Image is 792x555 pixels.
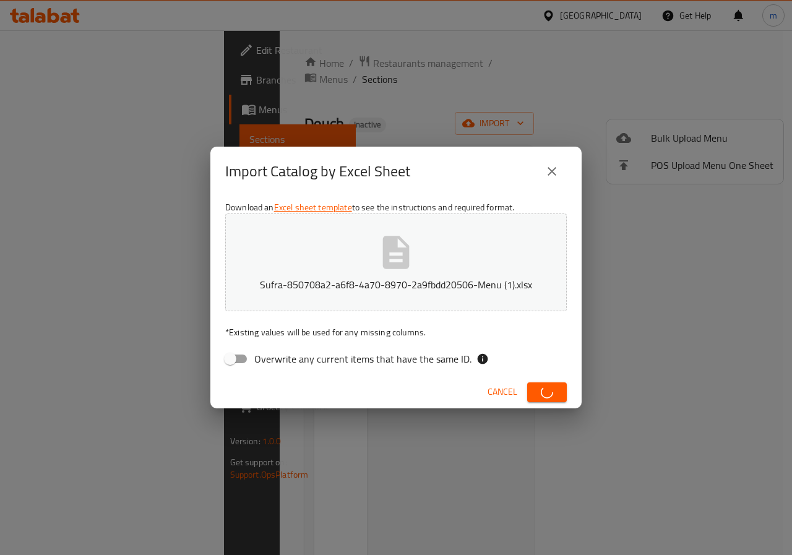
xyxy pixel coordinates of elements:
a: Excel sheet template [274,199,352,215]
button: close [537,157,567,186]
button: Cancel [483,381,522,403]
p: Sufra-850708a2-a6f8-4a70-8970-2a9fbdd20506-Menu (1).xlsx [244,277,548,292]
p: Existing values will be used for any missing columns. [225,326,567,338]
h2: Import Catalog by Excel Sheet [225,161,410,181]
div: Download an to see the instructions and required format. [210,196,582,376]
span: Cancel [488,384,517,400]
span: Overwrite any current items that have the same ID. [254,351,471,366]
button: Sufra-850708a2-a6f8-4a70-8970-2a9fbdd20506-Menu (1).xlsx [225,213,567,311]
